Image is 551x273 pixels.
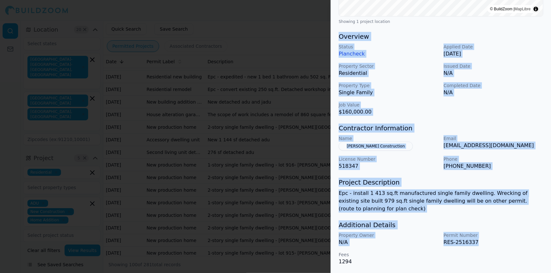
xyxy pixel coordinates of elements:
p: [PHONE_NUMBER] [444,162,543,170]
a: MapLibre [515,7,531,11]
h3: Additional Details [339,220,543,229]
p: 1294 [339,258,438,266]
p: [EMAIL_ADDRESS][DOMAIN_NAME] [444,142,543,149]
p: Property Type [339,82,438,89]
div: © BuildZoom | [490,6,531,12]
p: $160,000.00 [339,108,438,116]
p: Name [339,135,438,142]
summary: Toggle attribution [532,5,540,13]
p: N/A [339,238,438,246]
p: Completed Date [444,82,543,89]
p: N/A [444,69,543,77]
p: Issued Date [444,63,543,69]
p: Plancheck [339,50,438,58]
h3: Contractor Information [339,124,543,133]
p: Phone [444,156,543,162]
p: Permit Number [444,232,543,238]
p: Property Sector [339,63,438,69]
p: Email [444,135,543,142]
p: [DATE] [444,50,543,58]
p: Status [339,44,438,50]
p: License Number [339,156,438,162]
p: Epc - install 1 413 sq.ft manufactured single family dwelling. Wrecking of existing site built 97... [339,189,543,213]
p: Property Owner [339,232,438,238]
h3: Overview [339,32,543,41]
p: 518347 [339,162,438,170]
p: N/A [444,89,543,96]
div: Showing 1 project location [339,19,543,24]
h3: Project Description [339,178,543,187]
p: Residential [339,69,438,77]
p: Applied Date [444,44,543,50]
p: Single Family [339,89,438,96]
p: RES-2516337 [444,238,543,246]
p: Fees [339,251,438,258]
button: [PERSON_NAME] Construction [339,142,413,151]
p: Job Value [339,102,438,108]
